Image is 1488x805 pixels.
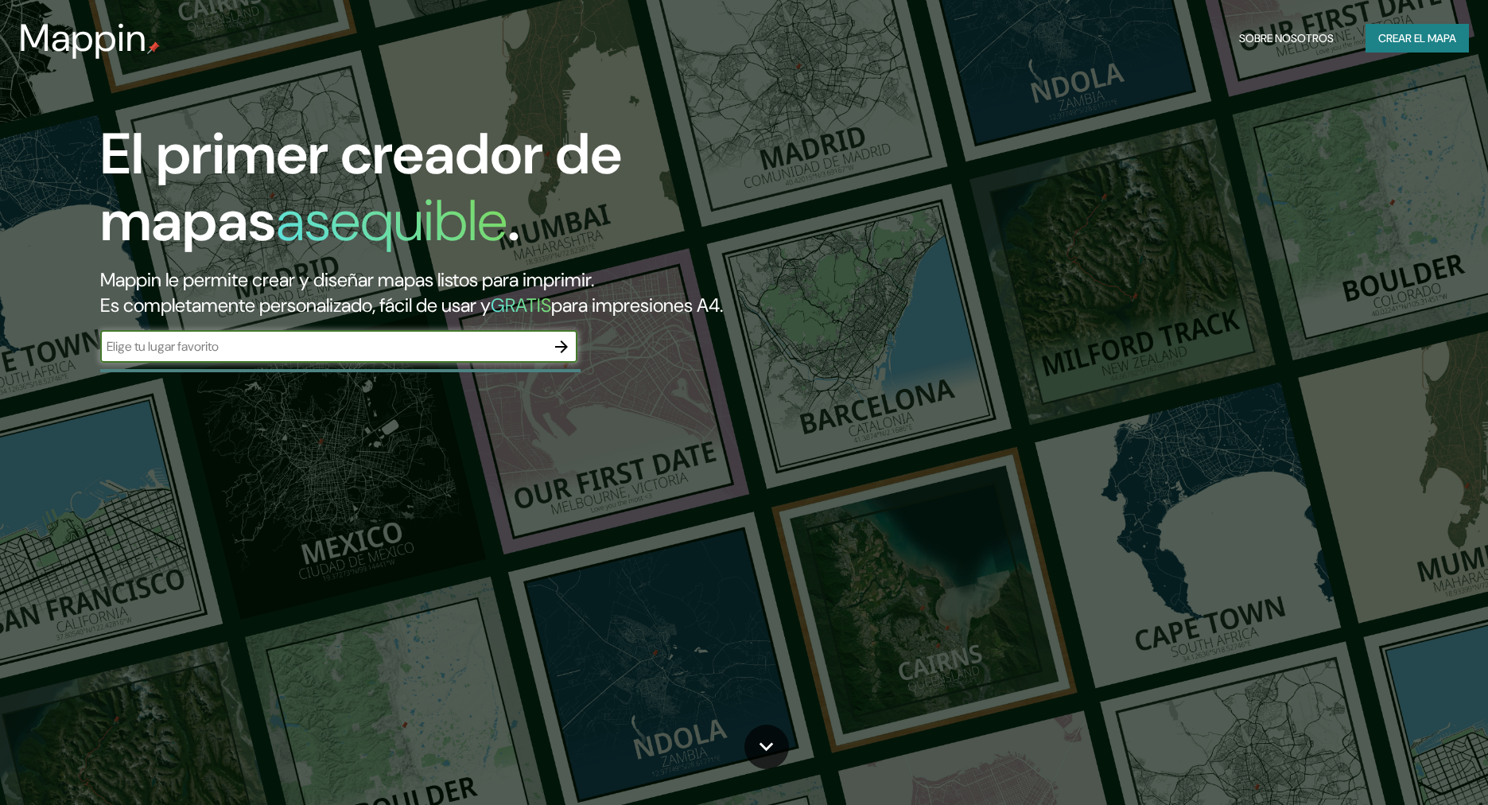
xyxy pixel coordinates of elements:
[100,121,845,267] h1: El primer creador de mapas .
[147,41,160,54] img: mappin-pin
[100,267,845,318] h2: Mappin le permite crear y diseñar mapas listos para imprimir. Es completamente personalizado, fác...
[1378,29,1456,49] font: Crear el mapa
[276,184,507,258] h1: asequible
[100,337,546,356] input: Elige tu lugar favorito
[1239,29,1334,49] font: Sobre nosotros
[1233,24,1340,53] button: Sobre nosotros
[1366,24,1469,53] button: Crear el mapa
[491,293,551,317] h5: GRATIS
[19,16,147,60] h3: Mappin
